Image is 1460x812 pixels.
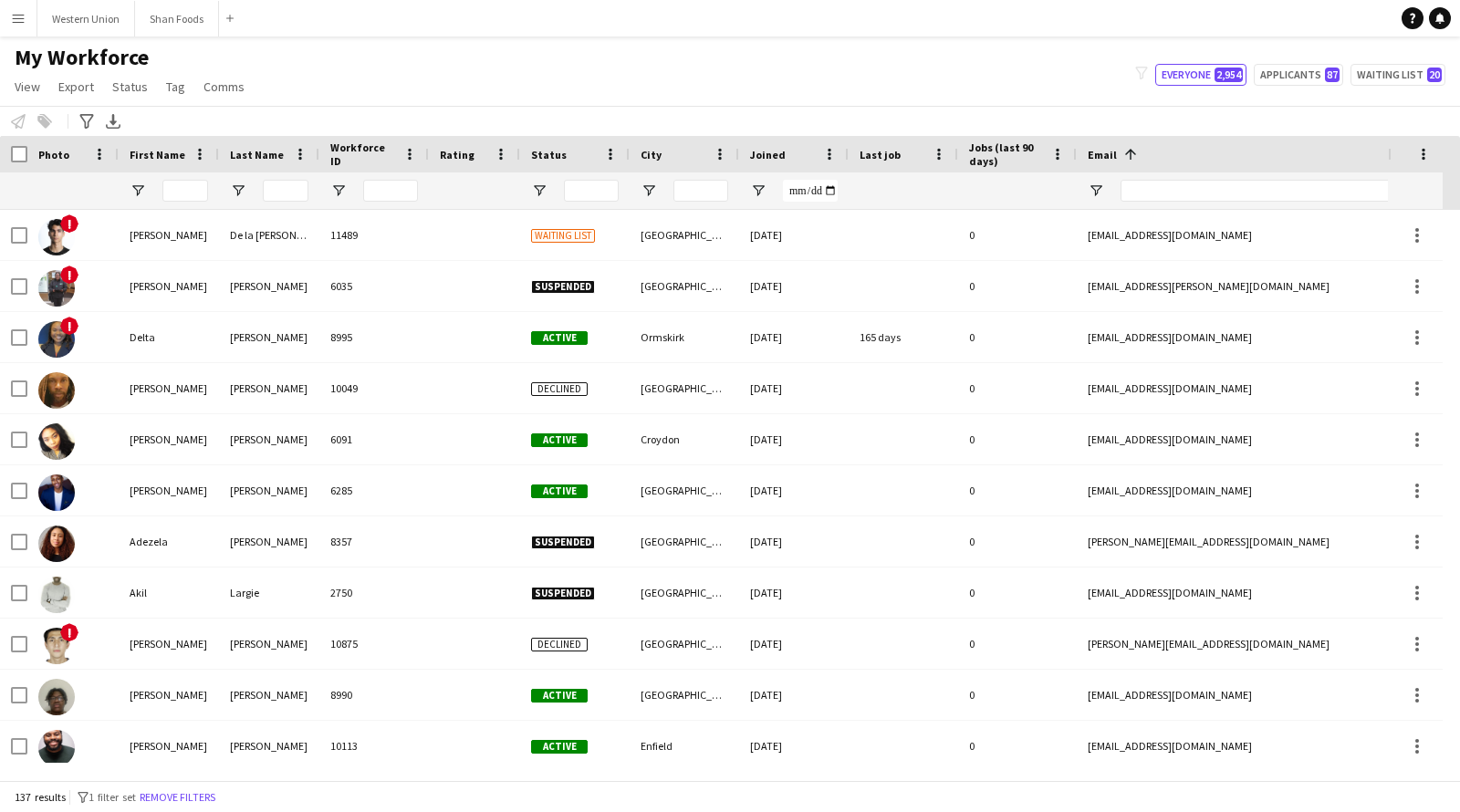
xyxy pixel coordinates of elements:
div: 8357 [319,516,429,567]
img: Adrian De la Rosa Sanchez [38,219,75,255]
div: [DATE] [739,312,849,362]
button: Open Filter Menu [130,182,146,199]
button: Everyone2,954 [1155,64,1246,86]
button: Open Filter Menu [330,182,347,199]
div: 0 [958,363,1077,413]
div: [PERSON_NAME] [219,721,319,771]
input: Email Filter Input [1121,180,1431,202]
div: Largie [219,567,319,618]
div: 0 [958,261,1077,311]
img: Alan Mondragon [38,628,75,664]
img: Gary Lawrence [38,372,75,409]
div: 8990 [319,670,429,720]
div: 10875 [319,619,429,669]
span: Workforce ID [330,141,396,168]
div: Ormskirk [630,312,739,362]
div: [EMAIL_ADDRESS][DOMAIN_NAME] [1077,414,1442,464]
span: City [641,148,662,161]
div: [DATE] [739,261,849,311]
div: Enfield [630,721,739,771]
div: [PERSON_NAME] [219,414,319,464]
span: 20 [1427,68,1442,82]
div: [GEOGRAPHIC_DATA] [630,465,739,515]
div: [PERSON_NAME] [119,670,219,720]
img: Aaron Ward [38,474,75,511]
div: [EMAIL_ADDRESS][DOMAIN_NAME] [1077,721,1442,771]
img: Akil Largie [38,577,75,613]
div: [PERSON_NAME] [219,261,319,311]
button: Western Union [37,1,135,36]
span: Joined [750,148,786,161]
div: [EMAIL_ADDRESS][DOMAIN_NAME] [1077,465,1442,515]
div: [PERSON_NAME] [219,619,319,669]
div: [GEOGRAPHIC_DATA] [630,516,739,567]
span: Suspended [531,536,595,549]
button: Open Filter Menu [531,182,547,199]
div: Croydon [630,414,739,464]
button: Waiting list20 [1350,64,1445,86]
div: [PERSON_NAME] [119,414,219,464]
div: 0 [958,567,1077,618]
span: Suspended [531,280,595,294]
div: 0 [958,516,1077,567]
div: Adezela [119,516,219,567]
div: [EMAIL_ADDRESS][DOMAIN_NAME] [1077,210,1442,260]
div: [GEOGRAPHIC_DATA] [630,363,739,413]
div: 165 days [849,312,958,362]
input: First Name Filter Input [162,180,208,202]
span: Email [1088,148,1117,161]
a: Status [105,75,155,99]
div: De la [PERSON_NAME] [219,210,319,260]
span: Status [112,78,148,95]
div: Delta [119,312,219,362]
div: 10049 [319,363,429,413]
div: [PERSON_NAME] [119,261,219,311]
div: [EMAIL_ADDRESS][DOMAIN_NAME] [1077,312,1442,362]
img: Adezela Parr [38,526,75,562]
button: Open Filter Menu [750,182,766,199]
div: 8995 [319,312,429,362]
div: [PERSON_NAME] [119,619,219,669]
div: 0 [958,312,1077,362]
div: 0 [958,721,1077,771]
div: 0 [958,670,1077,720]
button: Applicants87 [1254,64,1343,86]
div: [EMAIL_ADDRESS][DOMAIN_NAME] [1077,567,1442,618]
span: 87 [1325,68,1340,82]
input: Last Name Filter Input [263,180,308,202]
div: 0 [958,210,1077,260]
div: [GEOGRAPHIC_DATA] [630,670,739,720]
span: Jobs (last 90 days) [969,141,1044,168]
button: Open Filter Menu [230,182,246,199]
span: Status [531,148,567,161]
a: Tag [159,75,193,99]
div: [EMAIL_ADDRESS][DOMAIN_NAME] [1077,363,1442,413]
div: [PERSON_NAME][EMAIL_ADDRESS][DOMAIN_NAME] [1077,619,1442,669]
div: [PERSON_NAME] [219,363,319,413]
div: [PERSON_NAME] [219,465,319,515]
span: View [15,78,40,95]
div: [DATE] [739,516,849,567]
div: [DATE] [739,670,849,720]
div: [PERSON_NAME] [119,363,219,413]
app-action-btn: Advanced filters [76,110,98,132]
div: [DATE] [739,721,849,771]
img: Samantha Russell [38,270,75,307]
span: Declined [531,638,588,651]
div: [GEOGRAPHIC_DATA] [630,261,739,311]
div: [EMAIL_ADDRESS][DOMAIN_NAME] [1077,670,1442,720]
span: Declined [531,382,588,396]
span: Last Name [230,148,284,161]
span: My Workforce [15,44,149,71]
div: [PERSON_NAME] [119,465,219,515]
div: [PERSON_NAME][EMAIL_ADDRESS][DOMAIN_NAME] [1077,516,1442,567]
span: Last job [860,148,901,161]
div: Akil [119,567,219,618]
input: Status Filter Input [564,180,619,202]
span: Rating [440,148,474,161]
span: Export [58,78,94,95]
div: [EMAIL_ADDRESS][PERSON_NAME][DOMAIN_NAME] [1077,261,1442,311]
span: ! [60,623,78,641]
div: [PERSON_NAME] [219,312,319,362]
span: ! [60,265,78,284]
